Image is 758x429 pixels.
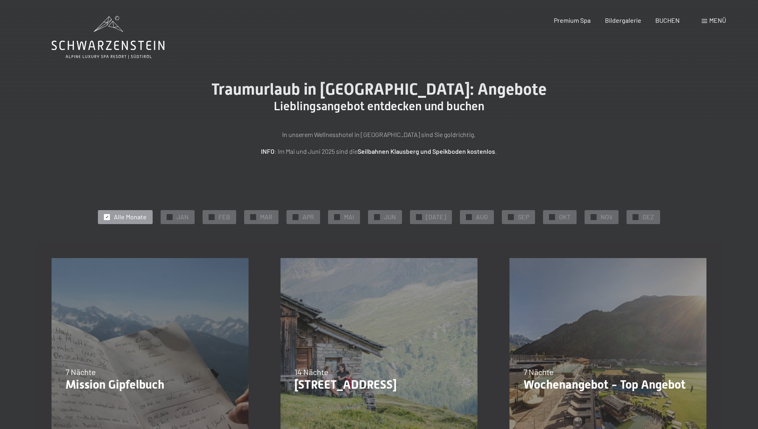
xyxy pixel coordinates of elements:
p: In unserem Wellnesshotel in [GEOGRAPHIC_DATA] sind Sie goldrichtig. [179,129,579,140]
span: Lieblingsangebot entdecken und buchen [274,99,484,113]
span: ✓ [551,214,554,220]
span: NOV [601,213,613,221]
span: ✓ [468,214,471,220]
strong: Seilbahnen Klausberg und Speikboden kostenlos [358,147,495,155]
span: ✓ [376,214,379,220]
span: FEB [219,213,230,221]
span: 14 Nächte [294,367,328,377]
span: AUG [476,213,488,221]
a: Premium Spa [554,16,591,24]
a: Bildergalerie [605,16,641,24]
span: ✓ [294,214,297,220]
span: SEP [518,213,529,221]
span: ✓ [634,214,637,220]
span: JUN [384,213,396,221]
span: ✓ [592,214,595,220]
span: 7 Nächte [523,367,554,377]
span: [DATE] [426,213,446,221]
span: MAI [344,213,354,221]
span: APR [302,213,314,221]
span: Menü [709,16,726,24]
span: DEZ [643,213,654,221]
span: Alle Monate [114,213,147,221]
span: ✓ [509,214,513,220]
p: Wochenangebot - Top Angebot [523,377,692,392]
span: ✓ [336,214,339,220]
p: : Im Mai und Juni 2025 sind die . [179,146,579,157]
strong: INFO [261,147,275,155]
span: MAR [260,213,273,221]
span: ✓ [210,214,213,220]
p: [STREET_ADDRESS] [294,377,464,392]
span: JAN [177,213,189,221]
span: ✓ [168,214,171,220]
span: ✓ [105,214,109,220]
p: Mission Gipfelbuch [66,377,235,392]
span: 7 Nächte [66,367,96,377]
span: ✓ [252,214,255,220]
a: BUCHEN [655,16,680,24]
span: OKT [559,213,571,221]
span: Traumurlaub in [GEOGRAPHIC_DATA]: Angebote [211,80,547,99]
span: ✓ [418,214,421,220]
